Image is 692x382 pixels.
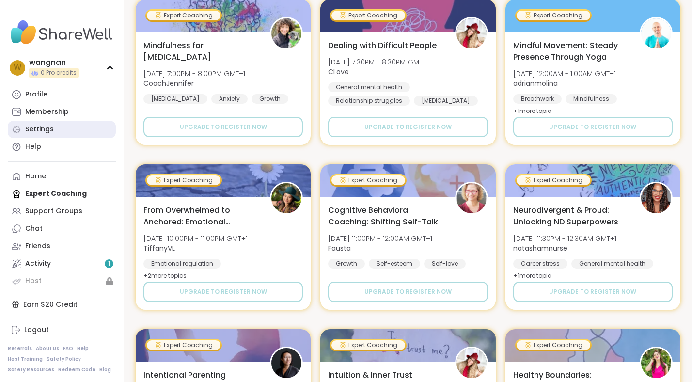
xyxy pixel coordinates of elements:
div: Host [25,276,42,286]
a: About Us [36,345,59,352]
div: Friends [25,241,50,251]
a: Friends [8,238,116,255]
div: Expert Coaching [147,175,220,185]
span: From Overwhelmed to Anchored: Emotional Regulation [143,205,259,228]
a: Help [77,345,89,352]
div: Expert Coaching [331,11,405,20]
img: TiffanyVL [271,183,301,213]
b: Fausta [328,243,351,253]
span: w [14,62,22,74]
span: [DATE] 11:30PM - 12:30AM GMT+1 [513,234,616,243]
span: 1 [108,260,110,268]
div: Activity [25,259,51,269]
a: Activity1 [8,255,116,272]
div: Expert Coaching [517,11,590,20]
div: Mindfulness [566,94,617,104]
div: Expert Coaching [147,11,220,20]
span: [DATE] 7:00PM - 8:00PM GMT+1 [143,69,245,79]
a: Settings [8,121,116,138]
div: Logout [24,325,49,335]
div: Earn $20 Credit [8,296,116,313]
b: CLove [328,67,349,77]
b: CoachJennifer [143,79,194,88]
img: natashamnurse [641,183,671,213]
a: Redeem Code [58,366,95,373]
img: Fausta [456,183,487,213]
div: Profile [25,90,47,99]
img: adrianmolina [641,18,671,48]
div: Career stress [513,259,567,269]
div: [MEDICAL_DATA] [143,94,207,104]
span: Upgrade to register now [180,287,267,296]
span: Mindfulness for [MEDICAL_DATA] [143,40,259,63]
a: Blog [99,366,111,373]
div: Relationship struggles [328,96,410,106]
img: ShareWell Nav Logo [8,16,116,49]
a: FAQ [63,345,73,352]
div: Home [25,172,46,181]
img: CLove [456,18,487,48]
div: Self-love [424,259,466,269]
div: Settings [25,125,54,134]
button: Upgrade to register now [513,282,673,302]
a: Support Groups [8,203,116,220]
div: Expert Coaching [517,340,590,350]
button: Upgrade to register now [513,117,673,137]
span: Upgrade to register now [364,287,452,296]
button: Upgrade to register now [328,117,488,137]
img: Natasha [271,348,301,378]
span: Intuition & Inner Trust [328,369,412,381]
span: Intentional Parenting [143,369,226,381]
span: Upgrade to register now [549,123,636,131]
div: Anxiety [211,94,248,104]
div: Chat [25,224,43,234]
div: General mental health [571,259,653,269]
a: Profile [8,86,116,103]
span: Upgrade to register now [364,123,452,131]
div: General mental health [328,82,410,92]
span: [DATE] 12:00AM - 1:00AM GMT+1 [513,69,616,79]
span: Dealing with Difficult People [328,40,437,51]
span: Cognitive Behavioral Coaching: Shifting Self-Talk [328,205,444,228]
div: Growth [328,259,365,269]
div: Emotional regulation [143,259,221,269]
a: Safety Resources [8,366,54,373]
div: Self-esteem [369,259,420,269]
a: Referrals [8,345,32,352]
button: Upgrade to register now [143,117,303,137]
span: Mindful Movement: Steady Presence Through Yoga [513,40,629,63]
span: Upgrade to register now [549,287,636,296]
span: [DATE] 10:00PM - 11:00PM GMT+1 [143,234,248,243]
span: [DATE] 11:00PM - 12:00AM GMT+1 [328,234,432,243]
a: Logout [8,321,116,339]
b: adrianmolina [513,79,558,88]
div: Support Groups [25,207,82,216]
a: Host Training [8,356,43,363]
div: Expert Coaching [147,340,220,350]
a: Safety Policy [47,356,81,363]
div: Expert Coaching [331,175,405,185]
a: Home [8,168,116,185]
img: CLove [456,348,487,378]
span: Upgrade to register now [180,123,267,131]
b: natashamnurse [513,243,567,253]
div: Expert Coaching [331,340,405,350]
div: [MEDICAL_DATA] [414,96,478,106]
div: Growth [252,94,288,104]
span: 0 Pro credits [41,69,77,77]
div: Help [25,142,41,152]
span: Neurodivergent & Proud: Unlocking ND Superpowers [513,205,629,228]
div: Expert Coaching [517,175,590,185]
img: CoachJennifer [271,18,301,48]
a: Help [8,138,116,156]
button: Upgrade to register now [328,282,488,302]
img: stephaniemthoma [641,348,671,378]
b: TiffanyVL [143,243,175,253]
div: wangnan [29,57,79,68]
div: Breathwork [513,94,562,104]
a: Host [8,272,116,290]
span: [DATE] 7:30PM - 8:30PM GMT+1 [328,57,429,67]
button: Upgrade to register now [143,282,303,302]
div: Membership [25,107,69,117]
a: Chat [8,220,116,238]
